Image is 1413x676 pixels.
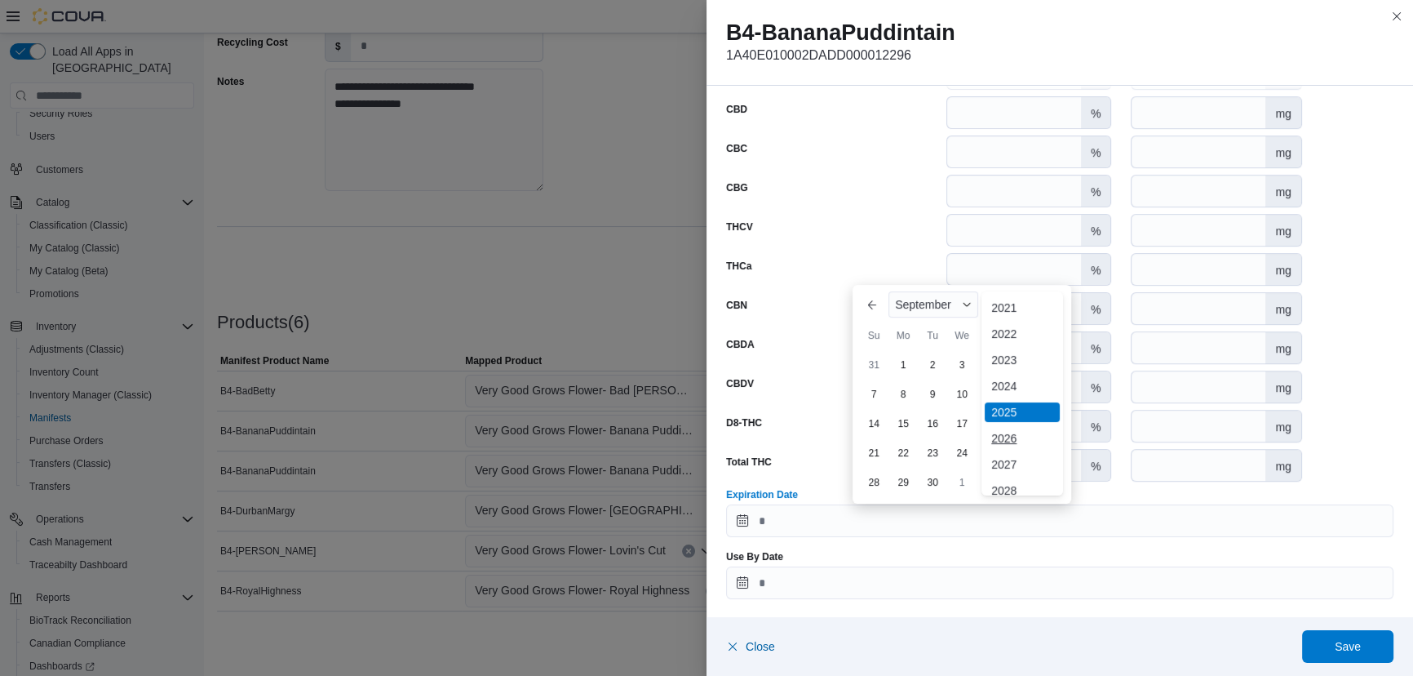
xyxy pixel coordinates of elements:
[949,411,975,437] div: day-17
[919,469,946,496] div: day-30
[726,416,762,429] label: D8-THC
[890,469,916,496] div: day-29
[985,350,1060,370] div: 2023
[726,260,751,273] label: THCa
[861,352,887,378] div: day-31
[861,322,887,349] div: Su
[919,411,946,437] div: day-16
[859,291,885,318] button: Previous Month
[1265,215,1300,246] div: mg
[726,299,747,312] label: CBN
[1387,7,1406,26] button: Close this dialog
[949,381,975,407] div: day-10
[861,440,887,466] div: day-21
[1265,136,1300,167] div: mg
[949,322,975,349] div: We
[1081,332,1110,363] div: %
[726,220,753,233] label: THCV
[726,20,1393,46] h2: B4-BananaPuddintain
[1081,371,1110,402] div: %
[978,411,1004,437] div: day-18
[726,142,747,155] label: CBC
[1265,97,1300,128] div: mg
[1265,450,1300,481] div: mg
[890,440,916,466] div: day-22
[861,411,887,437] div: day-14
[985,324,1060,344] div: 2022
[1265,371,1300,402] div: mg
[1265,332,1300,363] div: mg
[726,377,754,390] label: CBDV
[919,322,946,349] div: Tu
[859,350,1065,497] div: September, 2025
[890,322,916,349] div: Mo
[949,469,975,496] div: day-1
[861,469,887,496] div: day-28
[726,103,747,116] label: CBD
[895,298,950,311] span: September
[726,550,783,563] label: Use By Date
[949,440,975,466] div: day-24
[1265,254,1300,285] div: mg
[1081,254,1110,285] div: %
[985,455,1060,474] div: 2027
[1081,450,1110,481] div: %
[726,46,1393,65] p: 1A40E010002DADD000012296
[1265,411,1300,442] div: mg
[726,488,798,501] label: Expiration Date
[726,630,775,663] button: Close
[985,481,1060,500] div: 2028
[1081,215,1110,246] div: %
[726,456,772,469] label: Total THC
[1081,411,1110,442] div: %
[978,322,1004,349] div: Th
[726,338,755,351] label: CBDA
[861,381,887,407] div: day-7
[1335,638,1361,655] span: Save
[985,429,1060,448] div: 2026
[1265,293,1300,324] div: mg
[985,298,1060,318] div: 2021
[1081,293,1110,324] div: %
[1302,630,1393,663] button: Save
[919,352,946,378] div: day-2
[1081,176,1110,207] div: %
[978,352,1004,378] div: day-4
[919,381,946,407] div: day-9
[919,440,946,466] div: day-23
[746,638,775,655] span: Close
[726,181,748,194] label: CBG
[726,567,1393,599] input: Press the down key to open a popover containing a calendar.
[1081,136,1110,167] div: %
[726,505,1393,537] input: Press the down key to enter a popover containing a calendar. Press the escape key to close the po...
[890,381,916,407] div: day-8
[888,291,978,318] div: Button. Open the month selector. September is currently selected.
[949,352,975,378] div: day-3
[985,402,1060,422] div: 2025
[978,469,1004,496] div: day-2
[978,381,1004,407] div: day-11
[978,440,1004,466] div: day-25
[1265,176,1300,207] div: mg
[1081,97,1110,128] div: %
[890,352,916,378] div: day-1
[890,411,916,437] div: day-15
[985,376,1060,396] div: 2024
